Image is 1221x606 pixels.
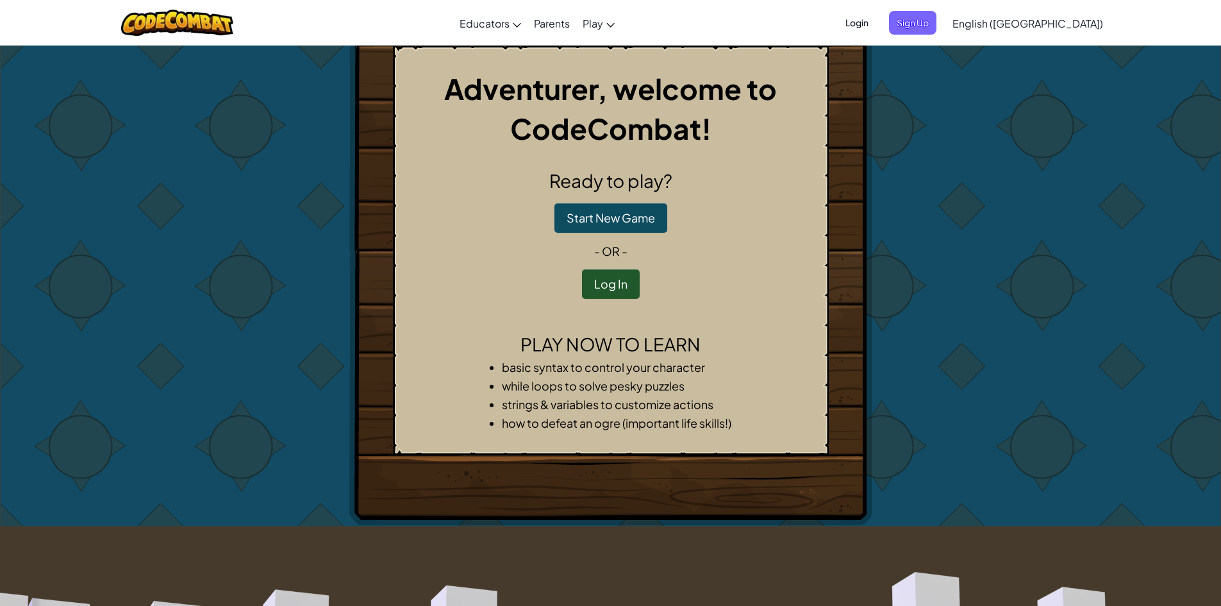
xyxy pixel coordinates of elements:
[404,167,818,194] h2: Ready to play?
[889,11,936,35] button: Sign Up
[502,395,745,414] li: strings & variables to customize actions
[620,244,627,258] span: -
[404,331,818,358] h2: Play now to learn
[527,6,576,40] a: Parents
[594,244,602,258] span: -
[453,6,527,40] a: Educators
[502,376,745,395] li: while loops to solve pesky puzzles
[602,244,620,258] span: or
[460,17,510,30] span: Educators
[404,69,818,148] h1: Adventurer, welcome to CodeCombat!
[576,6,621,40] a: Play
[583,17,603,30] span: Play
[946,6,1109,40] a: English ([GEOGRAPHIC_DATA])
[952,17,1103,30] span: English ([GEOGRAPHIC_DATA])
[838,11,876,35] button: Login
[582,269,640,299] button: Log In
[121,10,233,36] img: CodeCombat logo
[502,358,745,376] li: basic syntax to control your character
[502,414,745,432] li: how to defeat an ogre (important life skills!)
[554,203,667,233] button: Start New Game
